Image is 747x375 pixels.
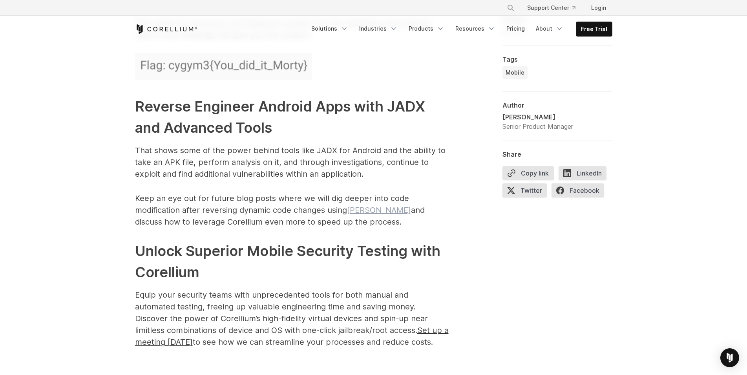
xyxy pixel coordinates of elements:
span: Mobile [506,69,524,77]
div: Senior Product Manager [502,122,573,131]
div: Share [502,150,612,158]
div: Navigation Menu [497,1,612,15]
a: About [531,22,568,36]
div: Author [502,101,612,109]
a: Corellium Home [135,24,197,34]
h2: Unlock Superior Mobile Security Testing with Corellium [135,240,449,283]
a: Login [585,1,612,15]
a: LinkedIn [559,166,611,183]
button: Copy link [502,166,554,180]
div: Open Intercom Messenger [720,348,739,367]
a: Solutions [307,22,353,36]
a: Products [404,22,449,36]
div: Tags [502,55,612,63]
a: Support Center [521,1,582,15]
a: [PERSON_NAME] [347,205,411,215]
a: Set up a meeting [DATE] [135,329,449,346]
strong: Reverse Engineer Android Apps with JADX and Advanced Tools [135,98,425,136]
button: Search [504,1,518,15]
a: Mobile [502,66,528,79]
div: Navigation Menu [307,22,612,37]
a: Pricing [502,22,530,36]
img: Flag: cygym4[You_did_it_morty] [135,53,312,80]
span: Equip your security teams with unprecedented tools for both manual and automated testing, freeing... [135,290,428,335]
a: Resources [451,22,500,36]
a: Twitter [502,183,552,201]
a: Facebook [552,183,609,201]
span: LinkedIn [559,166,606,180]
a: Free Trial [576,22,612,36]
span: to see how we can streamline your processes and reduce costs. [193,337,433,347]
a: Industries [354,22,402,36]
div: [PERSON_NAME] [502,112,573,122]
span: Facebook [552,183,604,198]
p: That shows some of the power behind tools like JADX for Android and the ability to take an APK fi... [135,145,449,180]
span: Twitter [502,183,547,198]
p: Keep an eye out for future blog posts where we will dig deeper into code modification after rever... [135,192,449,228]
